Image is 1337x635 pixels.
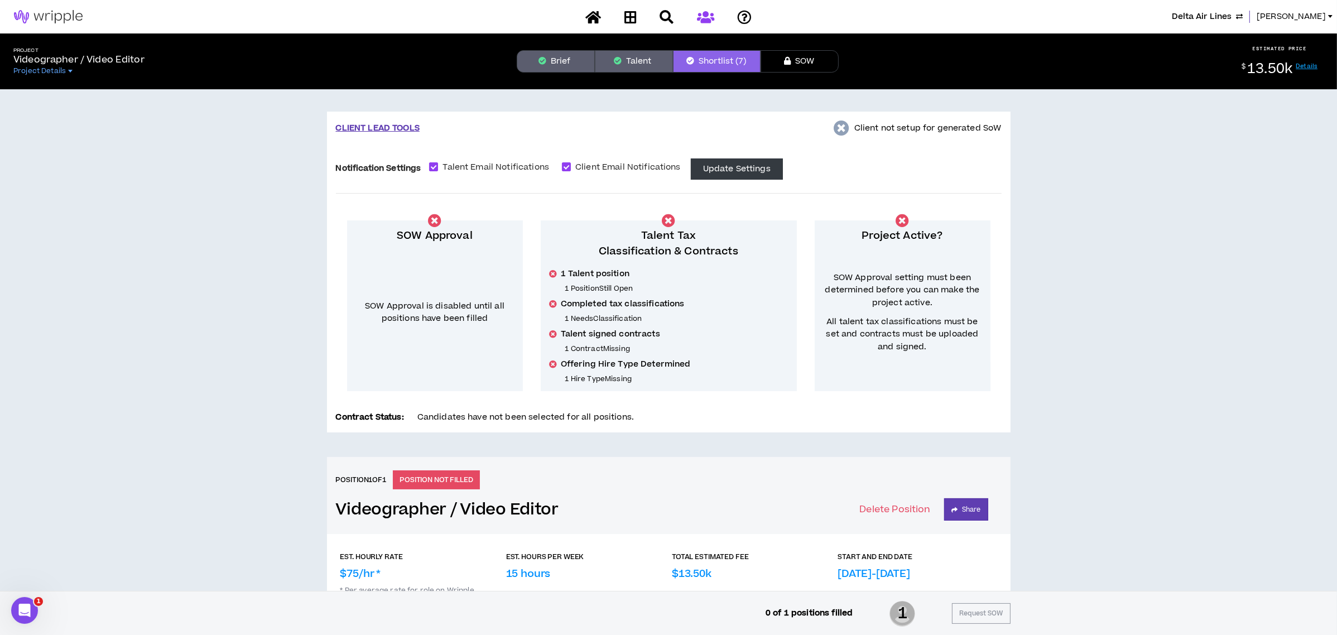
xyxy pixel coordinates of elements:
[550,228,788,259] p: Talent Tax Classification & Contracts
[944,498,988,521] button: Share
[340,552,403,562] p: EST. HOURLY RATE
[1242,62,1245,71] sup: $
[340,581,997,595] p: * Per average rate for role on Wripple
[561,268,629,280] span: 1 Talent position
[761,50,839,73] button: SOW
[673,50,761,73] button: Shortlist (7)
[561,329,660,340] span: Talent signed contracts
[438,161,554,174] span: Talent Email Notifications
[1257,11,1326,23] span: [PERSON_NAME]
[766,607,853,619] p: 0 of 1 positions filled
[336,411,404,424] p: Contract Status:
[672,566,711,581] p: $13.50k
[11,597,38,624] iframe: Intercom live chat
[340,566,381,581] p: $75/hr
[393,470,480,489] p: POSITION NOT FILLED
[1172,11,1232,23] span: Delta Air Lines
[824,272,982,309] span: SOW Approval setting must been determined before you can make the project active.
[13,53,145,66] p: Videographer / Video Editor
[356,228,514,244] p: SOW Approval
[336,158,421,178] label: Notification Settings
[838,552,912,562] p: START AND END DATE
[1253,45,1307,52] p: ESTIMATED PRICE
[595,50,673,73] button: Talent
[889,600,915,628] span: 1
[1247,59,1292,79] span: 13.50k
[336,475,387,485] h6: Position 1 of 1
[506,552,584,562] p: EST. HOURS PER WEEK
[336,500,559,519] a: Videographer / Video Editor
[506,566,551,581] p: 15 hours
[565,374,788,383] p: 1 Hire Type Missing
[859,498,930,521] button: Delete Position
[824,316,982,353] span: All talent tax classifications must be set and contracts must be uploaded and signed.
[565,284,788,293] p: 1 Position Still Open
[1296,62,1318,70] a: Details
[565,314,788,323] p: 1 Needs Classification
[336,122,420,134] p: CLIENT LEAD TOOLS
[824,228,982,244] p: Project Active?
[34,597,43,606] span: 1
[517,50,595,73] button: Brief
[365,300,504,324] span: SOW Approval is disabled until all positions have been filled
[13,47,145,54] h5: Project
[838,566,910,581] p: [DATE]-[DATE]
[1172,11,1243,23] button: Delta Air Lines
[561,299,685,310] span: Completed tax classifications
[691,158,783,180] button: Update Settings
[854,122,1002,134] p: Client not setup for generated SoW
[672,552,749,562] p: TOTAL ESTIMATED FEE
[561,359,691,370] span: Offering Hire Type Determined
[952,603,1010,624] button: Request SOW
[565,344,788,353] p: 1 Contract Missing
[571,161,685,174] span: Client Email Notifications
[13,66,66,75] span: Project Details
[417,411,634,423] span: Candidates have not been selected for all positions.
